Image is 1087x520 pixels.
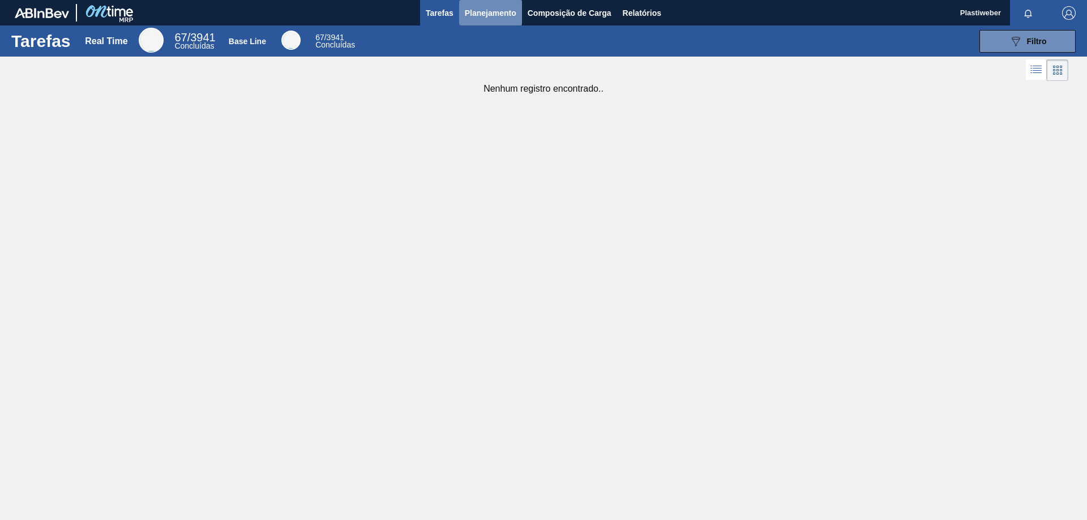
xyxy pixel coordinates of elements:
span: 67 [315,33,324,42]
div: Base Line [229,37,266,46]
img: TNhmsLtSVTkK8tSr43FrP2fwEKptu5GPRR3wAAAABJRU5ErkJggg== [15,8,69,18]
h1: Tarefas [11,35,71,48]
img: Logout [1062,6,1076,20]
span: Concluídas [174,41,214,50]
button: Notificações [1010,5,1046,21]
span: 67 [174,31,187,44]
div: Visão em Cards [1047,59,1068,81]
span: Composição de Carga [528,6,611,20]
span: Concluídas [315,40,355,49]
span: Relatórios [623,6,661,20]
button: Filtro [979,30,1076,53]
div: Base Line [315,34,355,49]
span: / 3941 [315,33,344,42]
div: Base Line [281,31,301,50]
span: / 3941 [174,31,215,44]
span: Tarefas [426,6,453,20]
div: Visão em Lista [1026,59,1047,81]
div: Real Time [139,28,164,53]
span: Filtro [1027,37,1047,46]
div: Real Time [174,33,215,50]
span: Planejamento [465,6,516,20]
div: Real Time [85,36,127,46]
